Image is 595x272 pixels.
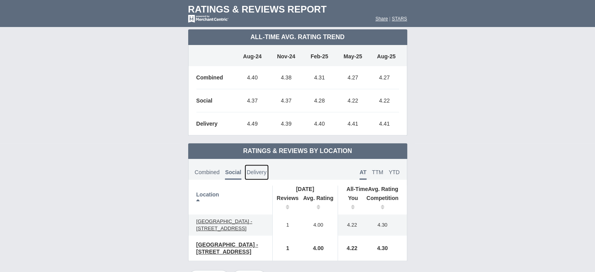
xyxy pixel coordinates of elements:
[360,169,367,180] span: AT
[196,89,235,112] td: Social
[195,169,220,175] span: Combined
[376,16,388,22] a: Share
[192,240,268,256] a: [GEOGRAPHIC_DATA] - [STREET_ADDRESS]
[336,45,370,66] td: May-25
[303,66,336,89] td: 4.31
[196,112,235,135] td: Delivery
[362,236,407,261] td: 4.30
[370,66,399,89] td: 4.27
[303,45,336,66] td: Feb-25
[235,89,270,112] td: 4.37
[370,112,399,135] td: 4.41
[269,45,303,66] td: Nov-24
[389,169,400,175] span: YTD
[299,193,338,214] th: Avg. Rating: activate to sort column ascending
[362,193,407,214] th: Competition: activate to sort column ascending
[188,29,407,45] td: All-Time Avg. Rating Trend
[269,89,303,112] td: 4.37
[299,236,338,261] td: 4.00
[303,89,336,112] td: 4.28
[188,143,407,159] td: Ratings & Reviews by Location
[247,169,267,175] span: Delivery
[188,15,228,23] img: mc-powered-by-logo-white-103.png
[338,214,362,236] td: 4.22
[196,241,258,255] span: [GEOGRAPHIC_DATA] - [STREET_ADDRESS]
[192,217,268,233] a: [GEOGRAPHIC_DATA] - [STREET_ADDRESS]
[370,89,399,112] td: 4.22
[372,169,383,175] span: TTM
[269,66,303,89] td: 4.38
[269,112,303,135] td: 4.39
[336,66,370,89] td: 4.27
[392,16,407,22] a: STARS
[336,89,370,112] td: 4.22
[225,169,241,180] span: Social
[272,236,299,261] td: 1
[336,112,370,135] td: 4.41
[338,236,362,261] td: 4.22
[196,66,235,89] td: Combined
[303,112,336,135] td: 4.40
[338,186,407,193] th: Avg. Rating
[299,214,338,236] td: 4.00
[235,112,270,135] td: 4.49
[235,66,270,89] td: 4.40
[370,45,399,66] td: Aug-25
[189,186,273,214] th: Location: activate to sort column descending
[272,186,338,193] th: [DATE]
[389,16,390,22] span: |
[347,186,368,192] span: All-Time
[272,193,299,214] th: Reviews: activate to sort column ascending
[362,214,407,236] td: 4.30
[338,193,362,214] th: You: activate to sort column ascending
[235,45,270,66] td: Aug-24
[272,214,299,236] td: 1
[196,218,252,231] span: [GEOGRAPHIC_DATA] - [STREET_ADDRESS]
